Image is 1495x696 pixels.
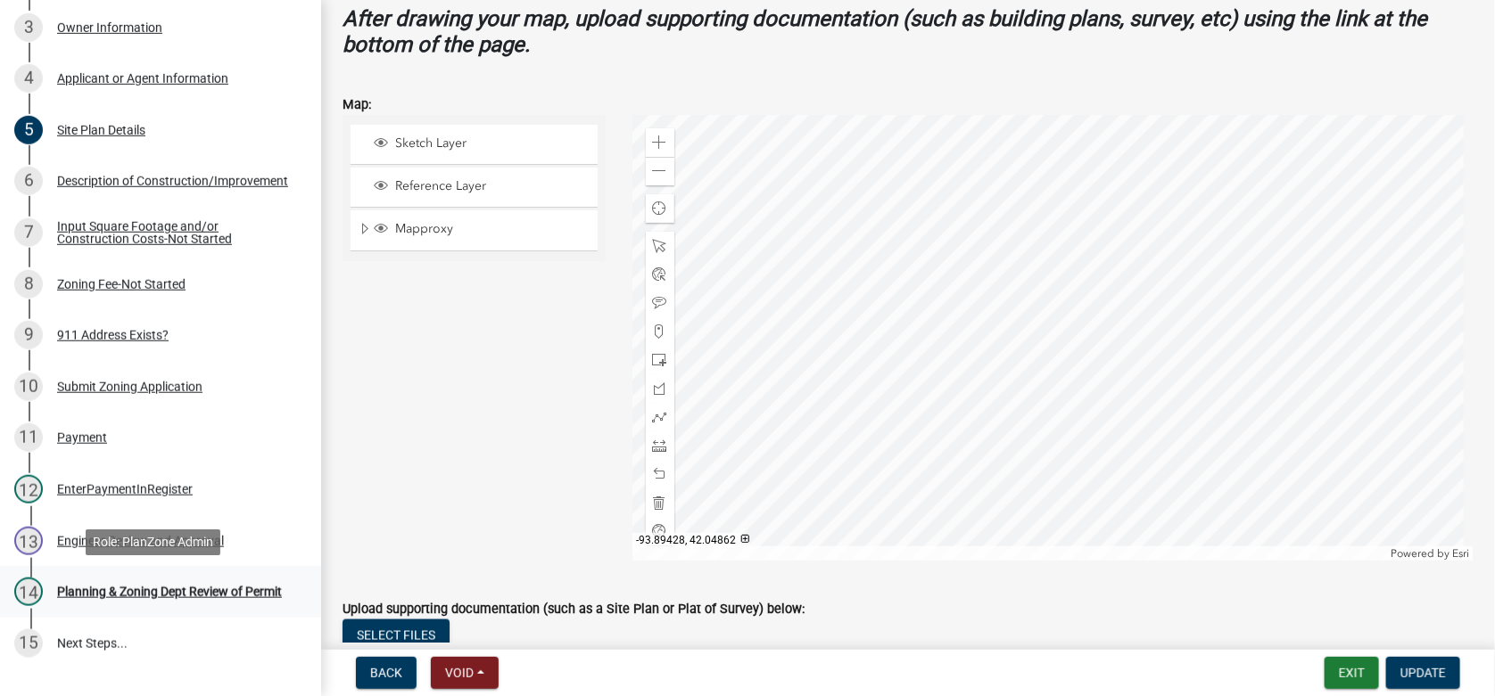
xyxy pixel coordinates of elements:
[391,178,591,194] span: Reference Layer
[57,21,162,34] div: Owner Information
[14,475,43,504] div: 12
[14,423,43,452] div: 11
[14,373,43,401] div: 10
[370,666,402,680] span: Back
[431,657,499,689] button: Void
[14,629,43,658] div: 15
[371,221,591,239] div: Mapproxy
[445,666,474,680] span: Void
[646,157,674,185] div: Zoom out
[1386,546,1474,561] div: Powered by
[14,64,43,93] div: 4
[57,72,228,85] div: Applicant or Agent Information
[14,270,43,299] div: 8
[57,329,169,341] div: 911 Address Exists?
[14,577,43,606] div: 14
[1386,657,1460,689] button: Update
[371,178,591,196] div: Reference Layer
[343,99,371,111] label: Map:
[57,124,145,136] div: Site Plan Details
[57,431,107,444] div: Payment
[343,619,450,651] button: Select files
[351,210,598,251] li: Mapproxy
[391,221,591,237] span: Mapproxy
[391,135,591,151] span: Sketch Layer
[14,13,43,42] div: 3
[343,603,805,616] label: Upload supporting documentation (such as a Site Plan or Plat of Survey) below:
[371,135,591,153] div: Sketch Layer
[57,585,282,598] div: Planning & Zoning Dept Review of Permit
[86,529,220,555] div: Role: PlanZone Admin
[57,381,202,393] div: Submit Zoning Application
[14,321,43,349] div: 9
[57,278,186,291] div: Zoning Fee-Not Started
[646,194,674,223] div: Find my location
[646,128,674,157] div: Zoom in
[14,218,43,247] div: 7
[358,221,371,240] span: Expand
[57,535,224,547] div: Engineer Review and Approval
[57,483,193,495] div: EnterPaymentInRegister
[57,175,288,187] div: Description of Construction/Improvement
[349,120,599,257] ul: Layer List
[1400,666,1446,680] span: Update
[356,657,417,689] button: Back
[14,527,43,555] div: 13
[14,116,43,144] div: 5
[343,6,1427,57] strong: After drawing your map, upload supporting documentation (such as building plans, survey, etc) usi...
[351,125,598,165] li: Sketch Layer
[57,220,293,245] div: Input Square Footage and/or Construction Costs-Not Started
[14,167,43,195] div: 6
[1452,547,1469,560] a: Esri
[351,168,598,208] li: Reference Layer
[1325,657,1379,689] button: Exit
